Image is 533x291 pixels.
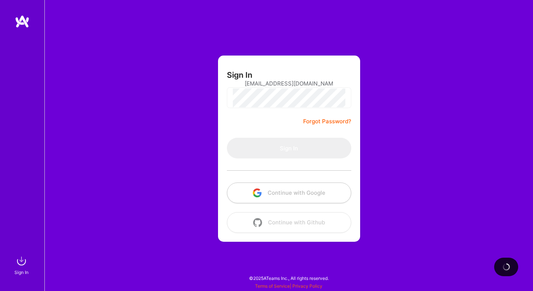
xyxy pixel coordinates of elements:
[255,283,290,289] a: Terms of Service
[227,183,351,203] button: Continue with Google
[255,283,322,289] span: |
[14,268,29,276] div: Sign In
[15,15,30,28] img: logo
[227,138,351,158] button: Sign In
[227,212,351,233] button: Continue with Github
[253,218,262,227] img: icon
[14,254,29,268] img: sign in
[292,283,322,289] a: Privacy Policy
[303,117,351,126] a: Forgot Password?
[245,74,333,93] input: Email...
[253,188,262,197] img: icon
[227,70,252,80] h3: Sign In
[44,269,533,287] div: © 2025 ATeams Inc., All rights reserved.
[503,263,510,271] img: loading
[16,254,29,276] a: sign inSign In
